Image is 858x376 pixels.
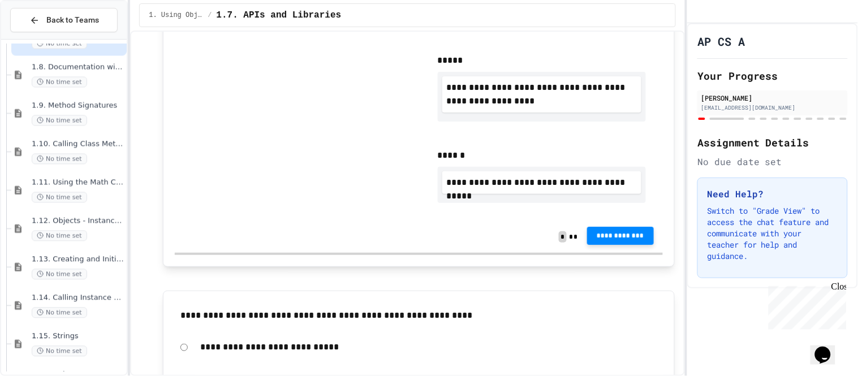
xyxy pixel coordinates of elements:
[32,154,87,165] span: No time set
[32,63,124,72] span: 1.8. Documentation with Comments and Preconditions
[697,135,848,150] h2: Assignment Details
[46,14,99,26] span: Back to Teams
[701,93,844,103] div: [PERSON_NAME]
[701,103,844,112] div: [EMAIL_ADDRESS][DOMAIN_NAME]
[697,33,745,49] h1: AP CS A
[707,187,838,201] h3: Need Help?
[149,11,203,20] span: 1. Using Objects and Methods
[32,101,124,111] span: 1.9. Method Signatures
[32,231,87,241] span: No time set
[697,68,848,84] h2: Your Progress
[32,217,124,226] span: 1.12. Objects - Instances of Classes
[32,38,87,49] span: No time set
[5,5,78,72] div: Chat with us now!Close
[32,255,124,265] span: 1.13. Creating and Initializing Objects: Constructors
[32,346,87,357] span: No time set
[208,11,212,20] span: /
[32,293,124,303] span: 1.14. Calling Instance Methods
[32,115,87,126] span: No time set
[32,140,124,149] span: 1.10. Calling Class Methods
[32,308,87,318] span: No time set
[32,332,124,342] span: 1.15. Strings
[707,205,838,262] p: Switch to "Grade View" to access the chat feature and communicate with your teacher for help and ...
[10,8,118,32] button: Back to Teams
[32,77,87,88] span: No time set
[217,8,342,22] span: 1.7. APIs and Libraries
[810,331,847,365] iframe: chat widget
[764,282,847,330] iframe: chat widget
[32,178,124,188] span: 1.11. Using the Math Class
[32,269,87,280] span: No time set
[697,155,848,168] div: No due date set
[32,192,87,203] span: No time set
